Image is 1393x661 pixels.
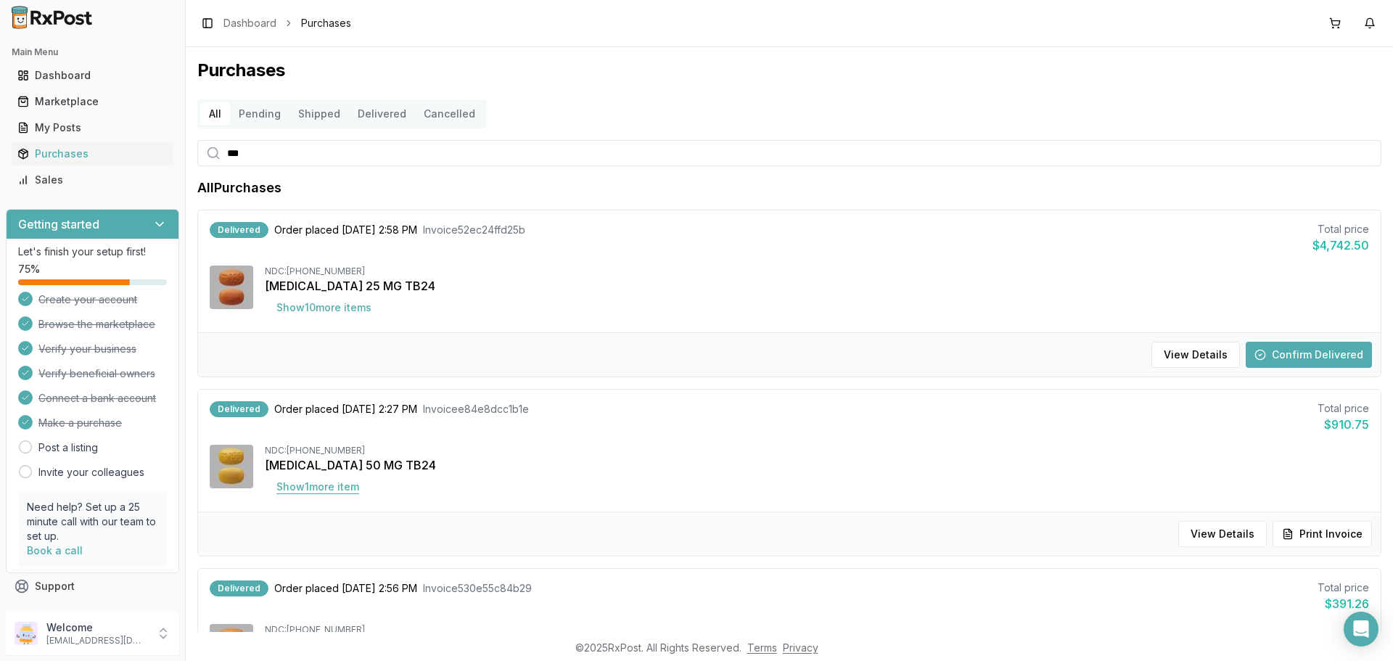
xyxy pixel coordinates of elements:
button: View Details [1178,521,1267,547]
span: Feedback [35,605,84,620]
span: Make a purchase [38,416,122,430]
nav: breadcrumb [223,16,351,30]
div: Total price [1312,222,1369,237]
button: Dashboard [6,64,179,87]
button: Pending [230,102,289,126]
a: Sales [12,167,173,193]
div: Delivered [210,580,268,596]
p: [EMAIL_ADDRESS][DOMAIN_NAME] [46,635,147,646]
a: Dashboard [12,62,173,89]
button: My Posts [6,116,179,139]
p: Need help? Set up a 25 minute call with our team to set up. [27,500,158,543]
button: Marketplace [6,90,179,113]
span: Invoice 530e55c84b29 [423,581,532,596]
span: Purchases [301,16,351,30]
p: Welcome [46,620,147,635]
div: Delivered [210,222,268,238]
a: Post a listing [38,440,98,455]
a: Book a call [27,544,83,557]
span: Invoice 52ec24ffd25b [423,223,525,237]
span: Connect a bank account [38,391,156,406]
a: My Posts [12,115,173,141]
button: Cancelled [415,102,484,126]
span: Order placed [DATE] 2:27 PM [274,402,417,416]
button: Purchases [6,142,179,165]
button: View Details [1151,342,1240,368]
span: Verify your business [38,342,136,356]
div: Marketplace [17,94,168,109]
span: 75 % [18,262,40,276]
button: Print Invoice [1273,521,1372,547]
p: Let's finish your setup first! [18,245,167,259]
button: Confirm Delivered [1246,342,1372,368]
span: Browse the marketplace [38,317,155,332]
div: $391.26 [1318,595,1369,612]
div: Total price [1318,580,1369,595]
span: Create your account [38,292,137,307]
div: NDC: [PHONE_NUMBER] [265,445,1369,456]
a: Dashboard [223,16,276,30]
button: Sales [6,168,179,192]
div: NDC: [PHONE_NUMBER] [265,624,1369,636]
img: Myrbetriq 25 MG TB24 [210,266,253,309]
span: Order placed [DATE] 2:56 PM [274,581,417,596]
a: Privacy [783,641,818,654]
button: Feedback [6,599,179,625]
div: My Posts [17,120,168,135]
div: $910.75 [1318,416,1369,433]
a: Terms [747,641,777,654]
div: Sales [17,173,168,187]
a: Purchases [12,141,173,167]
button: All [200,102,230,126]
a: Invite your colleagues [38,465,144,480]
h2: Main Menu [12,46,173,58]
div: $4,742.50 [1312,237,1369,254]
h3: Getting started [18,215,99,233]
div: NDC: [PHONE_NUMBER] [265,266,1369,277]
button: Show1more item [265,474,371,500]
img: Myrbetriq 50 MG TB24 [210,445,253,488]
div: [MEDICAL_DATA] 25 MG TB24 [265,277,1369,295]
span: Invoice e84e8dcc1b1e [423,402,529,416]
h1: Purchases [197,59,1381,82]
a: Marketplace [12,89,173,115]
button: Delivered [349,102,415,126]
button: Shipped [289,102,349,126]
div: Total price [1318,401,1369,416]
div: Delivered [210,401,268,417]
div: Dashboard [17,68,168,83]
h1: All Purchases [197,178,282,198]
button: Show10more items [265,295,383,321]
img: RxPost Logo [6,6,99,29]
div: [MEDICAL_DATA] 50 MG TB24 [265,456,1369,474]
div: Purchases [17,147,168,161]
img: User avatar [15,622,38,645]
button: Support [6,573,179,599]
div: Open Intercom Messenger [1344,612,1378,646]
span: Verify beneficial owners [38,366,155,381]
span: Order placed [DATE] 2:58 PM [274,223,417,237]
